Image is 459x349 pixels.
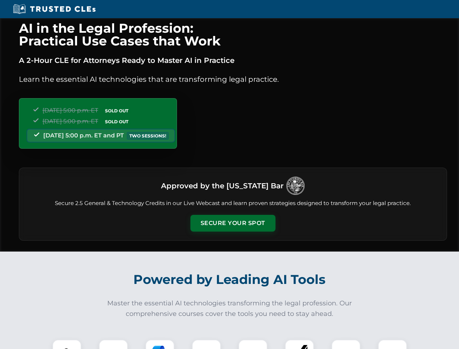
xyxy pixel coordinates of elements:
img: Logo [286,177,305,195]
img: Trusted CLEs [11,4,98,15]
span: SOLD OUT [102,107,131,115]
h3: Approved by the [US_STATE] Bar [161,179,283,192]
p: Secure 2.5 General & Technology Credits in our Live Webcast and learn proven strategies designed ... [28,199,438,208]
button: Secure Your Spot [190,215,275,232]
span: [DATE] 5:00 p.m. ET [43,107,98,114]
h2: Powered by Leading AI Tools [28,267,431,292]
p: A 2-Hour CLE for Attorneys Ready to Master AI in Practice [19,55,447,66]
p: Master the essential AI technologies transforming the legal profession. Our comprehensive courses... [102,298,357,319]
span: SOLD OUT [102,118,131,125]
span: [DATE] 5:00 p.m. ET [43,118,98,125]
h1: AI in the Legal Profession: Practical Use Cases that Work [19,22,447,47]
p: Learn the essential AI technologies that are transforming legal practice. [19,73,447,85]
